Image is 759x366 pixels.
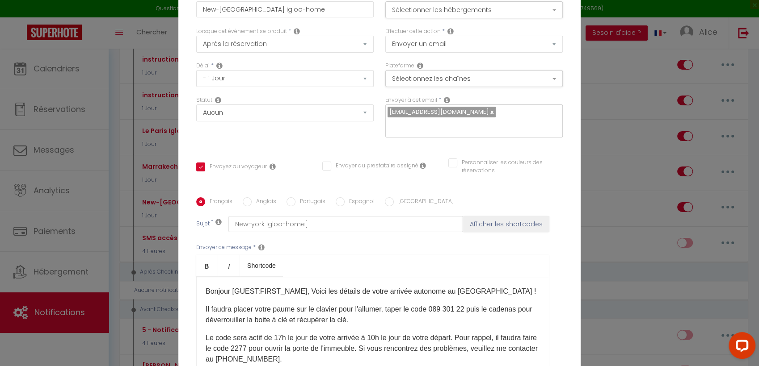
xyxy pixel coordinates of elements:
[206,286,540,297] p: Bonjour [GUEST:FIRST_NAME]​, Voici les détails de votre arrivée autonome au [GEOGRAPHIC_DATA] !
[205,197,232,207] label: Français
[215,96,221,104] i: Booking status
[252,197,276,207] label: Anglais
[389,108,489,116] span: [EMAIL_ADDRESS][DOMAIN_NAME]
[294,28,300,35] i: Event Occur
[258,244,265,251] i: Message
[196,277,549,366] div: ​
[447,28,454,35] i: Action Type
[420,162,426,169] i: Envoyer au prestataire si il est assigné
[206,333,540,365] p: Le code sera actif de 17h le jour de votre arrivée à 10h le jour de votre départ. Pour rappel, il...
[196,62,210,70] label: Délai
[196,243,252,252] label: Envoyer ce message
[196,96,212,104] label: Statut
[463,216,549,232] button: Afficher les shortcodes
[345,197,375,207] label: Espagnol
[385,62,414,70] label: Plateforme
[196,27,287,36] label: Lorsque cet événement se produit
[216,62,223,69] i: Action Time
[218,255,240,276] a: Italic
[444,96,450,104] i: Recipient
[417,62,423,69] i: Action Channel
[206,304,540,325] p: Il faudra placer votre paume sur le clavier pour l'allumer, taper le code 089 301 22 puis le cade...
[394,197,454,207] label: [GEOGRAPHIC_DATA]
[240,255,283,276] a: Shortcode
[385,70,563,87] button: Sélectionnez les chaînes
[385,27,441,36] label: Effectuer cette action
[385,96,437,104] label: Envoyer à cet email
[721,329,759,366] iframe: LiveChat chat widget
[270,163,276,170] i: Envoyer au voyageur
[385,1,563,18] button: Sélectionner les hébergements
[196,220,210,229] label: Sujet
[215,218,222,225] i: Subject
[295,197,325,207] label: Portugais
[196,255,218,276] a: Bold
